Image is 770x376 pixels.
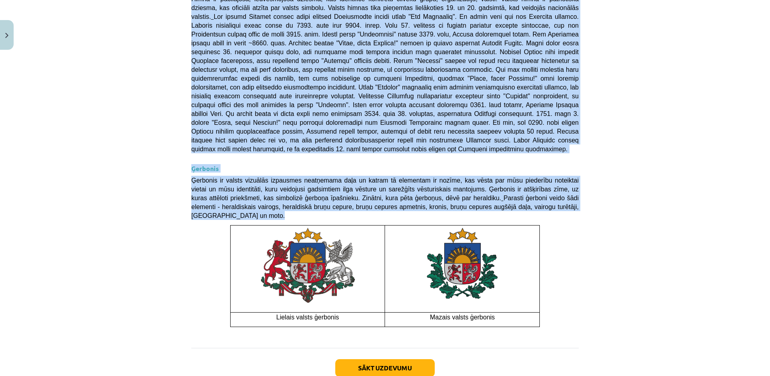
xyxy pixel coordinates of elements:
[191,164,219,173] strong: Ģerbonis
[412,226,513,307] img: Latvijas valsts ģerbonis
[5,33,8,38] img: icon-close-lesson-0947bae3869378f0d4975bcd49f059093ad1ed9edebbc8119c70593378902aed.svg
[259,226,357,305] img: A colorful emblem with lions and a shield Description automatically generated
[430,314,495,321] span: Mazais valsts ģerbonis
[191,177,579,219] span: Ģerbonis ir valsts vizuālās izpausmes neatņemama daļa un katram tā elementam ir nozīme, kas vēsta...
[276,314,339,321] span: Lielais valsts ģerbonis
